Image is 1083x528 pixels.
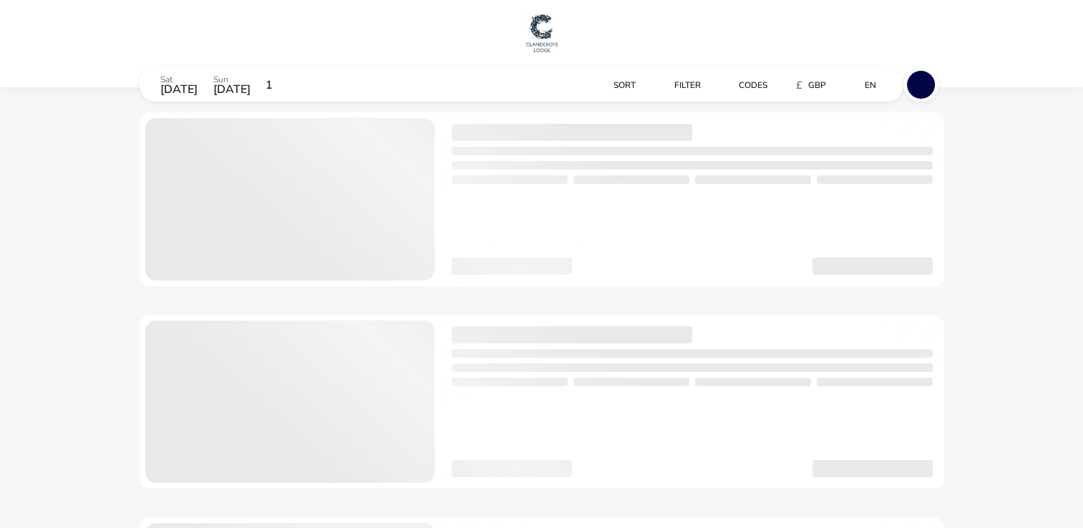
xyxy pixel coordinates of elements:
[224,82,261,97] span: [DATE]
[524,11,560,54] img: Main Website
[865,79,876,91] span: en
[167,75,204,84] p: Sat
[706,74,772,95] button: Codes
[224,75,261,84] p: Sun
[778,74,837,95] naf-pibe-menu-bar-item: £GBP
[802,79,820,91] span: GBP
[140,68,354,102] div: Sat[DATE]Sun[DATE]1
[565,74,628,95] button: Sort
[565,74,634,95] naf-pibe-menu-bar-item: Sort
[662,79,689,91] span: Filter
[790,78,796,92] i: £
[281,79,288,91] span: 1
[778,74,831,95] button: £GBP
[167,82,204,97] span: [DATE]
[634,74,706,95] naf-pibe-menu-bar-item: Filter
[837,74,888,95] button: en
[837,74,893,95] naf-pibe-menu-bar-item: en
[706,74,778,95] naf-pibe-menu-bar-item: Codes
[732,79,761,91] span: Codes
[634,74,700,95] button: Filter
[595,79,617,91] span: Sort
